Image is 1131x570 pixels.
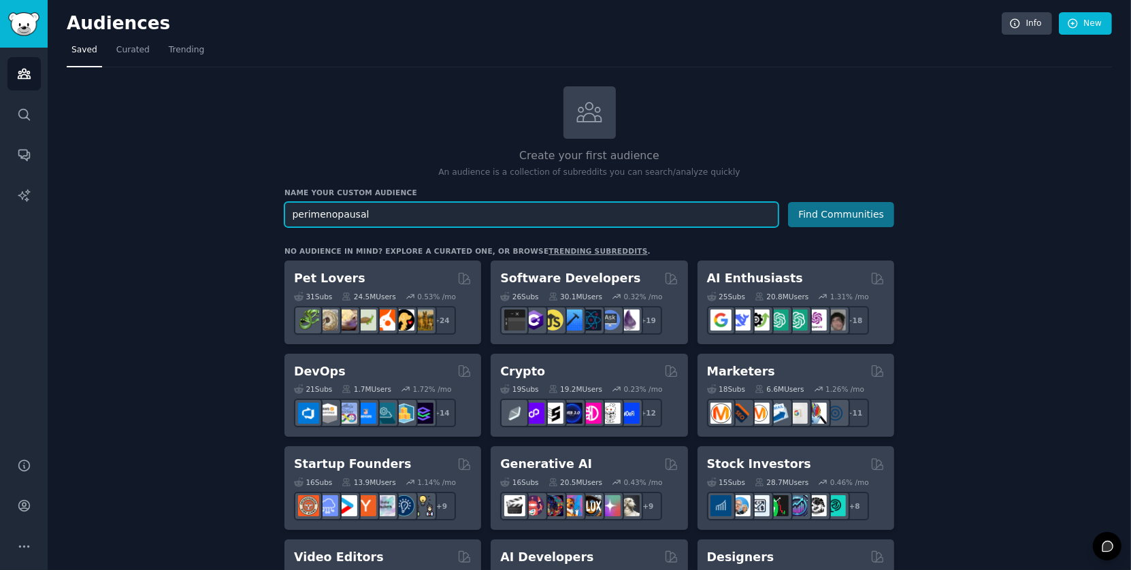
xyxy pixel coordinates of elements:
[393,495,414,516] img: Entrepreneurship
[561,403,583,424] img: web3
[284,202,778,227] input: Pick a short name, like "Digital Marketers" or "Movie-Goers"
[634,492,662,520] div: + 9
[342,384,391,394] div: 1.7M Users
[768,495,789,516] img: Trading
[298,309,319,331] img: herpetology
[600,309,621,331] img: AskComputerScience
[342,477,395,487] div: 13.9M Users
[749,309,770,331] img: AItoolsCatalog
[825,495,846,516] img: technicalanalysis
[707,456,811,473] h2: Stock Investors
[417,477,456,487] div: 1.14 % /mo
[825,403,846,424] img: OnlineMarketing
[169,44,204,56] span: Trending
[548,247,647,255] a: trending subreddits
[624,384,663,394] div: 0.23 % /mo
[787,403,808,424] img: googleads
[317,309,338,331] img: ballpython
[298,403,319,424] img: azuredevops
[768,403,789,424] img: Emailmarketing
[500,292,538,301] div: 26 Sub s
[707,292,745,301] div: 25 Sub s
[634,399,662,427] div: + 12
[840,399,869,427] div: + 11
[619,309,640,331] img: elixir
[624,477,663,487] div: 0.43 % /mo
[71,44,97,56] span: Saved
[600,403,621,424] img: CryptoNews
[730,403,751,424] img: bigseo
[1002,12,1052,35] a: Info
[707,477,745,487] div: 15 Sub s
[542,403,563,424] img: ethstaker
[317,495,338,516] img: SaaS
[580,495,602,516] img: FluxAI
[806,309,827,331] img: OpenAIDev
[523,403,544,424] img: 0xPolygon
[294,270,365,287] h2: Pet Lovers
[112,39,154,67] a: Curated
[500,363,545,380] h2: Crypto
[707,549,774,566] h2: Designers
[523,495,544,516] img: dalle2
[830,292,869,301] div: 1.31 % /mo
[393,309,414,331] img: PetAdvice
[755,477,808,487] div: 28.7M Users
[730,309,751,331] img: DeepSeek
[284,148,894,165] h2: Create your first audience
[412,403,433,424] img: PlatformEngineers
[710,495,732,516] img: dividends
[619,403,640,424] img: defi_
[840,492,869,520] div: + 8
[825,309,846,331] img: ArtificalIntelligence
[730,495,751,516] img: ValueInvesting
[355,309,376,331] img: turtle
[707,384,745,394] div: 18 Sub s
[504,495,525,516] img: aivideo
[374,309,395,331] img: cockatiel
[284,188,894,197] h3: Name your custom audience
[542,309,563,331] img: learnjavascript
[787,495,808,516] img: StocksAndTrading
[294,292,332,301] div: 31 Sub s
[755,384,804,394] div: 6.6M Users
[806,403,827,424] img: MarketingResearch
[284,167,894,179] p: An audience is a collection of subreddits you can search/analyze quickly
[412,495,433,516] img: growmybusiness
[294,477,332,487] div: 16 Sub s
[294,384,332,394] div: 21 Sub s
[523,309,544,331] img: csharp
[788,202,894,227] button: Find Communities
[504,403,525,424] img: ethfinance
[504,309,525,331] img: software
[619,495,640,516] img: DreamBooth
[634,306,662,335] div: + 19
[164,39,209,67] a: Trending
[417,292,456,301] div: 0.53 % /mo
[412,309,433,331] img: dogbreed
[1059,12,1112,35] a: New
[787,309,808,331] img: chatgpt_prompts_
[67,13,1002,35] h2: Audiences
[294,549,384,566] h2: Video Editors
[298,495,319,516] img: EntrepreneurRideAlong
[825,384,864,394] div: 1.26 % /mo
[500,384,538,394] div: 19 Sub s
[393,403,414,424] img: aws_cdk
[294,456,411,473] h2: Startup Founders
[317,403,338,424] img: AWS_Certified_Experts
[116,44,150,56] span: Curated
[580,403,602,424] img: defiblockchain
[8,12,39,36] img: GummySearch logo
[710,403,732,424] img: content_marketing
[624,292,663,301] div: 0.32 % /mo
[500,270,640,287] h2: Software Developers
[336,495,357,516] img: startup
[707,363,775,380] h2: Marketers
[561,495,583,516] img: sdforall
[294,363,346,380] h2: DevOps
[336,403,357,424] img: Docker_DevOps
[427,306,456,335] div: + 24
[561,309,583,331] img: iOSProgramming
[806,495,827,516] img: swingtrading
